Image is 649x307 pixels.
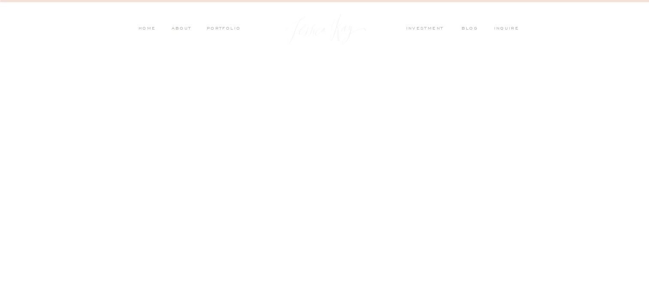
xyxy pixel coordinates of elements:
a: ABOUT [169,25,192,33]
a: HOME [138,25,156,33]
a: blog [462,25,484,33]
a: inquire [494,25,523,33]
a: PORTFOLIO [205,25,241,33]
a: investment [406,25,448,33]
